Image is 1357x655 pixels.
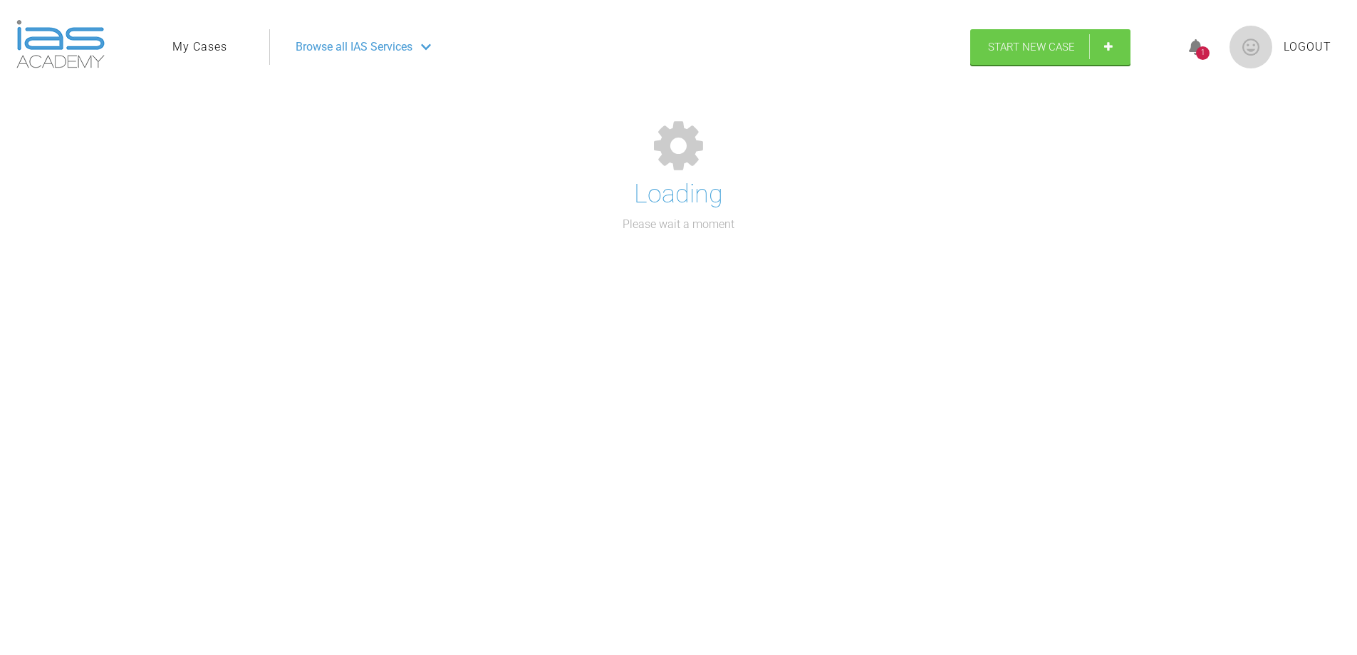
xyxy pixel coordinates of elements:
[172,38,227,56] a: My Cases
[1229,26,1272,68] img: profile.png
[988,41,1075,53] span: Start New Case
[1196,46,1210,60] div: 1
[623,215,734,234] p: Please wait a moment
[296,38,412,56] span: Browse all IAS Services
[970,29,1130,65] a: Start New Case
[16,20,105,68] img: logo-light.3e3ef733.png
[1284,38,1331,56] a: Logout
[634,174,723,215] h1: Loading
